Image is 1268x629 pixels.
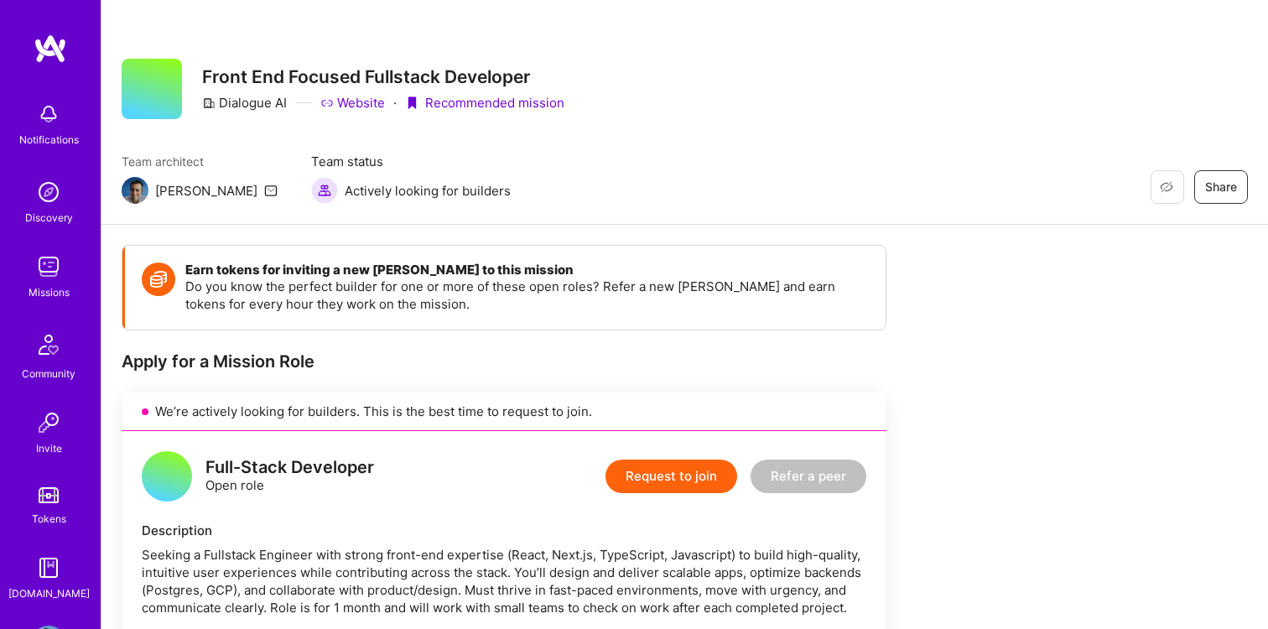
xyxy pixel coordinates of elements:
[320,94,385,112] a: Website
[36,439,62,457] div: Invite
[185,263,869,278] h4: Earn tokens for inviting a new [PERSON_NAME] to this mission
[264,184,278,197] i: icon Mail
[1194,170,1248,204] button: Share
[202,94,287,112] div: Dialogue AI
[142,546,866,616] div: Seeking a Fullstack Engineer with strong front-end expertise (React, Next.js, TypeScript, Javascr...
[202,66,564,87] h3: Front End Focused Fullstack Developer
[205,459,374,494] div: Open role
[345,182,511,200] span: Actively looking for builders
[34,34,67,64] img: logo
[1205,179,1237,195] span: Share
[142,263,175,296] img: Token icon
[205,459,374,476] div: Full-Stack Developer
[185,278,869,313] p: Do you know the perfect builder for one or more of these open roles? Refer a new [PERSON_NAME] an...
[32,551,65,585] img: guide book
[202,96,216,110] i: icon CompanyGray
[32,175,65,209] img: discovery
[1160,180,1173,194] i: icon EyeClosed
[405,94,564,112] div: Recommended mission
[29,325,69,365] img: Community
[155,182,257,200] div: [PERSON_NAME]
[32,97,65,131] img: bell
[393,94,397,112] div: ·
[122,392,886,431] div: We’re actively looking for builders. This is the best time to request to join.
[32,406,65,439] img: Invite
[605,460,737,493] button: Request to join
[122,351,886,372] div: Apply for a Mission Role
[32,250,65,283] img: teamwork
[122,153,278,170] span: Team architect
[32,510,66,528] div: Tokens
[142,522,866,539] div: Description
[751,460,866,493] button: Refer a peer
[122,177,148,204] img: Team Architect
[39,487,59,503] img: tokens
[25,209,73,226] div: Discovery
[19,131,79,148] div: Notifications
[311,177,338,204] img: Actively looking for builders
[8,585,90,602] div: [DOMAIN_NAME]
[29,283,70,301] div: Missions
[22,365,75,382] div: Community
[311,153,511,170] span: Team status
[405,96,418,110] i: icon PurpleRibbon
